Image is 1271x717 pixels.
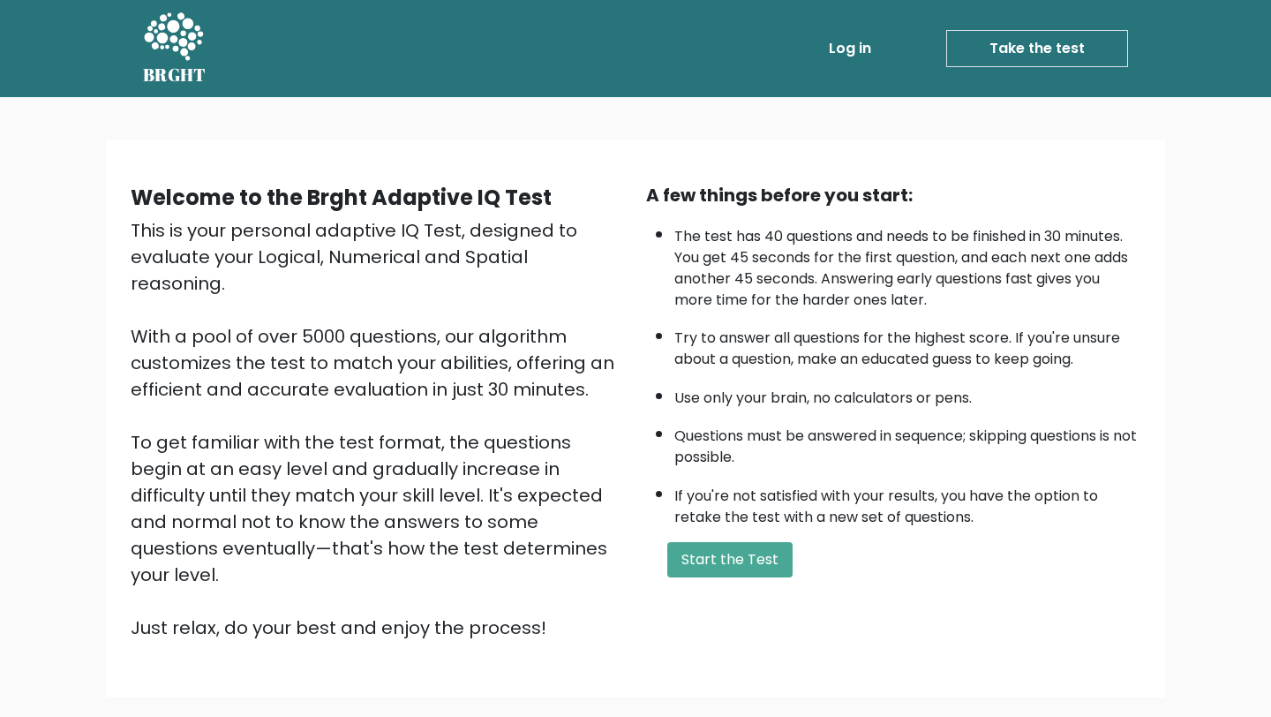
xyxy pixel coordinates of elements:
li: Try to answer all questions for the highest score. If you're unsure about a question, make an edu... [674,319,1140,370]
a: Take the test [946,30,1128,67]
b: Welcome to the Brght Adaptive IQ Test [131,183,552,212]
h5: BRGHT [143,64,207,86]
li: If you're not satisfied with your results, you have the option to retake the test with a new set ... [674,477,1140,528]
div: A few things before you start: [646,182,1140,208]
li: The test has 40 questions and needs to be finished in 30 minutes. You get 45 seconds for the firs... [674,217,1140,311]
button: Start the Test [667,542,793,577]
a: BRGHT [143,7,207,90]
li: Questions must be answered in sequence; skipping questions is not possible. [674,417,1140,468]
a: Log in [822,31,878,66]
li: Use only your brain, no calculators or pens. [674,379,1140,409]
div: This is your personal adaptive IQ Test, designed to evaluate your Logical, Numerical and Spatial ... [131,217,625,641]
